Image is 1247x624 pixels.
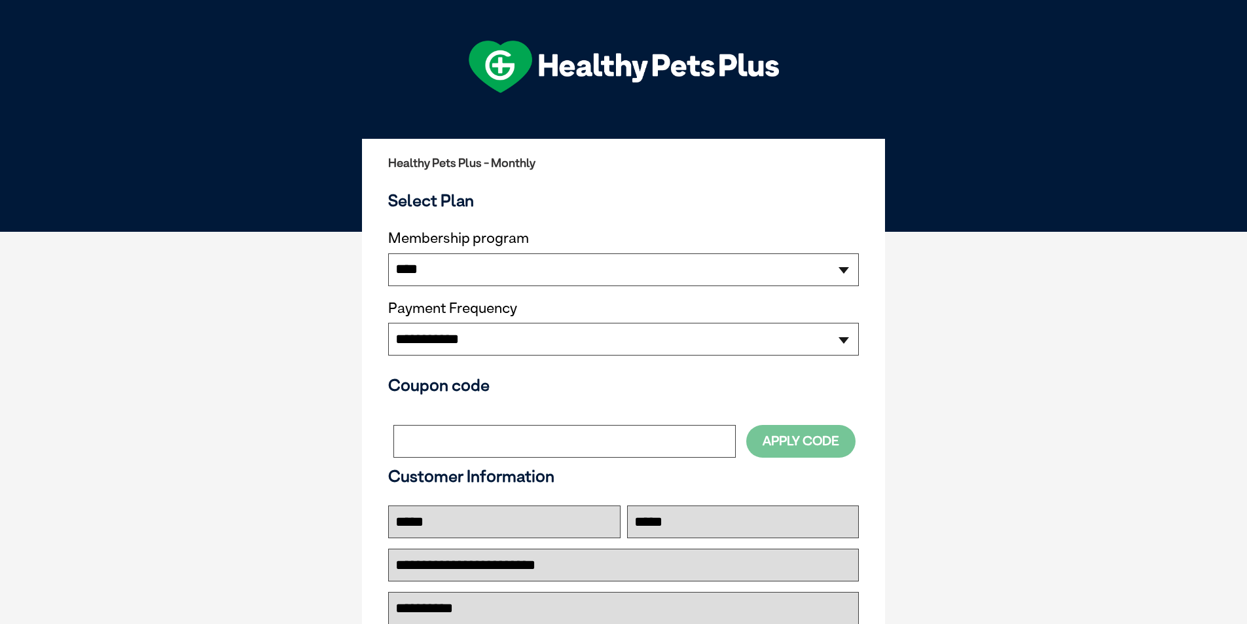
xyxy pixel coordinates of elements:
label: Payment Frequency [388,300,517,317]
h3: Select Plan [388,191,859,210]
h2: Healthy Pets Plus - Monthly [388,156,859,170]
h3: Customer Information [388,466,859,486]
label: Membership program [388,230,859,247]
button: Apply Code [746,425,856,457]
h3: Coupon code [388,375,859,395]
img: hpp-logo-landscape-green-white.png [469,41,779,93]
